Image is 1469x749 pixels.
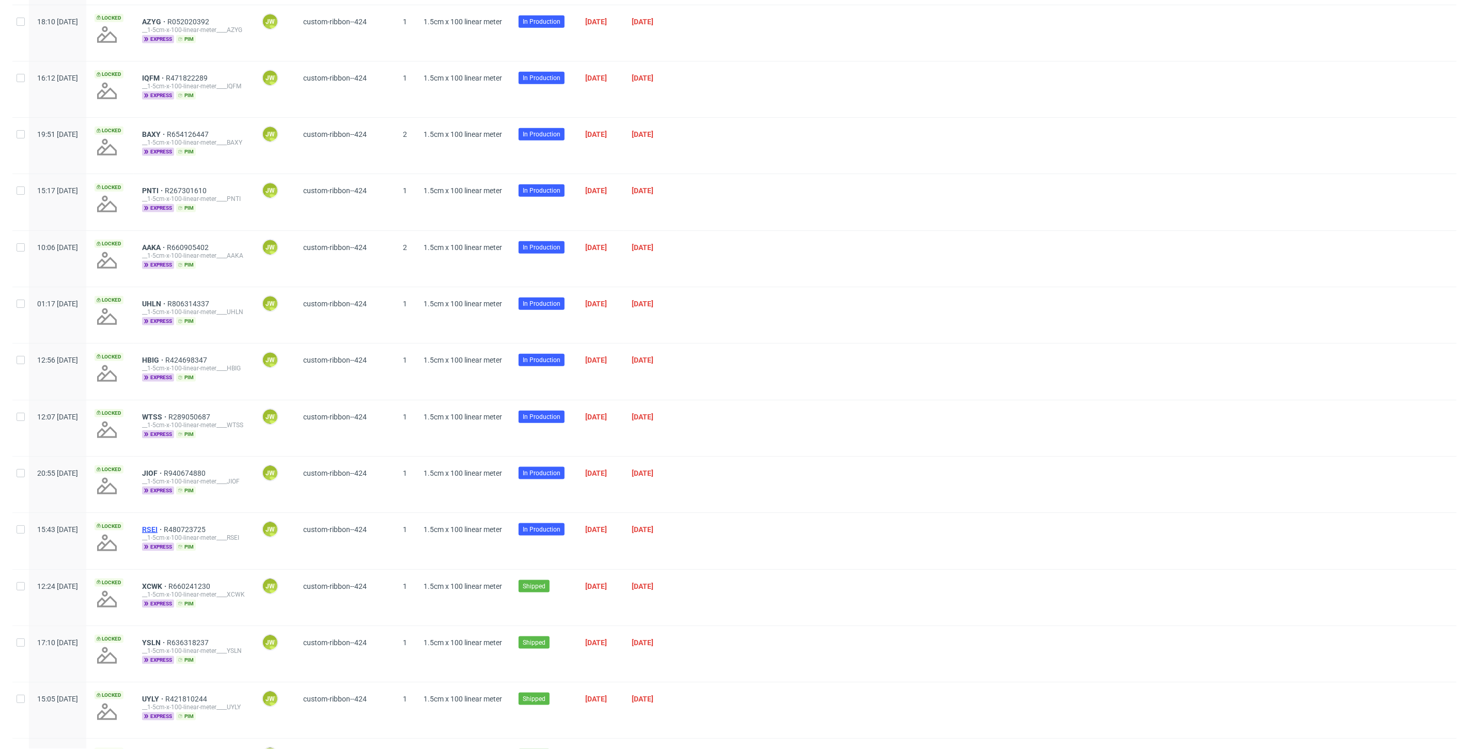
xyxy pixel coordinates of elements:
[95,643,119,668] img: no_design.png
[424,243,502,252] span: 1.5cm x 100 linear meter
[424,695,502,703] span: 1.5cm x 100 linear meter
[95,14,123,22] span: Locked
[424,582,502,590] span: 1.5cm x 100 linear meter
[263,410,277,424] figcaption: JW
[263,183,277,198] figcaption: JW
[263,522,277,537] figcaption: JW
[37,469,78,477] span: 20:55 [DATE]
[95,465,123,474] span: Locked
[142,712,174,721] span: express
[95,361,119,386] img: no_design.png
[168,582,212,590] a: R660241230
[37,18,78,26] span: 18:10 [DATE]
[303,18,367,26] span: custom-ribbon--424
[95,127,123,135] span: Locked
[403,695,407,703] span: 1
[142,138,245,147] div: __1-5cm-x-100-linear-meter____BAXY
[164,525,208,534] a: R480723725
[523,130,560,139] span: In Production
[632,469,653,477] span: [DATE]
[585,18,607,26] span: [DATE]
[95,409,123,417] span: Locked
[142,590,245,599] div: __1-5cm-x-100-linear-meter____XCWK
[403,186,407,195] span: 1
[142,413,168,421] a: WTSS
[176,91,196,100] span: pim
[632,525,653,534] span: [DATE]
[632,582,653,590] span: [DATE]
[403,638,407,647] span: 1
[142,130,167,138] span: BAXY
[142,204,174,212] span: express
[523,638,545,647] span: Shipped
[37,582,78,590] span: 12:24 [DATE]
[424,18,502,26] span: 1.5cm x 100 linear meter
[167,18,211,26] a: R052020392
[95,474,119,498] img: no_design.png
[95,417,119,442] img: no_design.png
[523,186,560,195] span: In Production
[632,243,653,252] span: [DATE]
[37,356,78,364] span: 12:56 [DATE]
[165,356,209,364] a: R424698347
[142,373,174,382] span: express
[585,300,607,308] span: [DATE]
[37,638,78,647] span: 17:10 [DATE]
[403,469,407,477] span: 1
[303,130,367,138] span: custom-ribbon--424
[95,79,119,103] img: no_design.png
[142,18,167,26] span: AZYG
[303,243,367,252] span: custom-ribbon--424
[168,413,212,421] span: R289050687
[303,638,367,647] span: custom-ribbon--424
[142,91,174,100] span: express
[142,525,164,534] a: RSEI
[95,240,123,248] span: Locked
[632,186,653,195] span: [DATE]
[37,525,78,534] span: 15:43 [DATE]
[142,308,245,316] div: __1-5cm-x-100-linear-meter____UHLN
[142,487,174,495] span: express
[142,703,245,711] div: __1-5cm-x-100-linear-meter____UYLY
[176,656,196,664] span: pim
[142,186,165,195] a: PNTI
[167,638,211,647] a: R636318237
[303,413,367,421] span: custom-ribbon--424
[95,699,119,724] img: no_design.png
[263,692,277,706] figcaption: JW
[176,204,196,212] span: pim
[176,148,196,156] span: pim
[95,587,119,612] img: no_design.png
[167,130,211,138] a: R654126447
[176,712,196,721] span: pim
[585,582,607,590] span: [DATE]
[142,421,245,429] div: __1-5cm-x-100-linear-meter____WTSS
[403,300,407,308] span: 1
[37,300,78,308] span: 01:17 [DATE]
[142,252,245,260] div: __1-5cm-x-100-linear-meter____AAKA
[142,300,167,308] a: UHLN
[165,186,209,195] a: R267301610
[632,74,653,82] span: [DATE]
[37,695,78,703] span: 15:05 [DATE]
[95,70,123,79] span: Locked
[632,413,653,421] span: [DATE]
[142,356,165,364] span: HBIG
[164,469,208,477] a: R940674880
[263,635,277,650] figcaption: JW
[142,148,174,156] span: express
[263,240,277,255] figcaption: JW
[142,195,245,203] div: __1-5cm-x-100-linear-meter____PNTI
[523,469,560,478] span: In Production
[523,73,560,83] span: In Production
[142,477,245,486] div: __1-5cm-x-100-linear-meter____JIOF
